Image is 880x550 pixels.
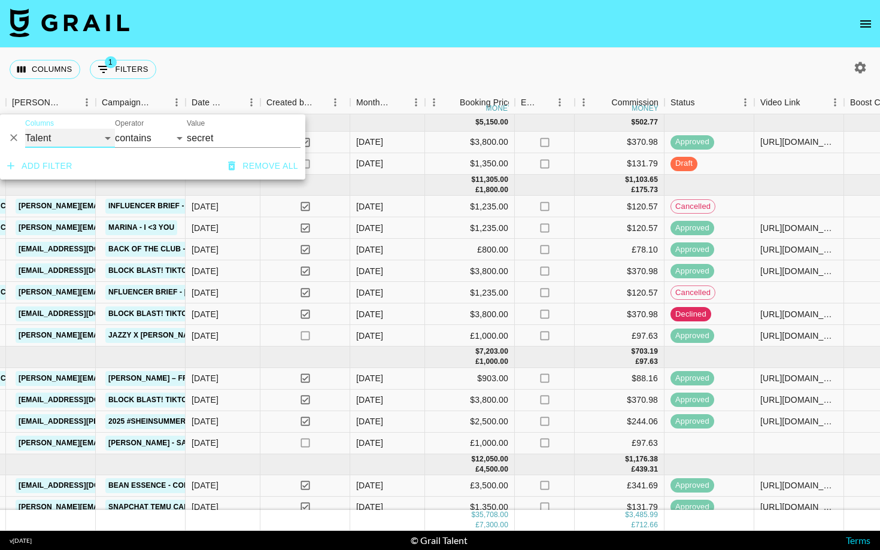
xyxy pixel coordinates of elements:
[390,94,407,111] button: Sort
[760,91,800,114] div: Video Link
[192,200,219,212] div: 23/07/2025
[632,105,659,112] div: money
[356,308,383,320] div: Jul '25
[187,129,301,148] input: Filter value
[575,303,664,325] div: $370.98
[800,94,817,111] button: Sort
[168,93,186,111] button: Menu
[629,510,658,520] div: 3,485.99
[425,282,515,303] div: $1,235.00
[350,91,425,114] div: Month Due
[226,94,242,111] button: Sort
[25,118,54,129] label: Columns
[187,118,205,129] label: Value
[670,223,714,234] span: approved
[192,415,219,427] div: 30/06/2025
[760,222,837,234] div: https://www.instagram.com/reel/DMI9Z3Joa1C/?igsh=MXd0ZTQxd3gxd3VodQ%3D%3D
[105,393,462,408] a: Block Blast! TikTok & Instagram & YouTube Promotion - [DATE] x @secretlifeofgigii
[266,91,313,114] div: Created by Grail Team
[480,185,508,195] div: 1,800.00
[575,497,664,518] div: $131.79
[192,437,219,449] div: 24/06/2025
[425,390,515,411] div: $3,800.00
[425,497,515,518] div: $1,350.00
[16,436,272,451] a: [PERSON_NAME][EMAIL_ADDRESS][PERSON_NAME][DOMAIN_NAME]
[102,91,151,114] div: Campaign (Type)
[760,308,837,320] div: https://www.tiktok.com/@secretlifeofgigii/video/7526582719225138454
[16,242,150,257] a: [EMAIL_ADDRESS][DOMAIN_NAME]
[760,479,837,491] div: https://www.tiktok.com/@secretlifeofgigii/video/7502098859833773334
[475,510,508,520] div: 35,708.00
[760,330,837,342] div: https://www.tiktok.com/@secretlifeofgigii/video/7525108594245700886
[475,185,480,195] div: £
[480,464,508,475] div: 4,500.00
[16,328,272,343] a: [PERSON_NAME][EMAIL_ADDRESS][PERSON_NAME][DOMAIN_NAME]
[670,244,714,256] span: approved
[515,91,575,114] div: Expenses: Remove Commission?
[16,220,211,235] a: [PERSON_NAME][EMAIL_ADDRESS][DOMAIN_NAME]
[115,118,144,129] label: Operator
[356,200,383,212] div: Jul '25
[475,464,480,475] div: £
[356,501,383,513] div: May '25
[670,158,697,169] span: draft
[826,93,844,111] button: Menu
[10,537,32,545] div: v [DATE]
[475,117,480,127] div: $
[760,415,837,427] div: https://www.instagram.com/reel/DLVEoN4tSRX/?igsh=MWRpbjh3ZWp3bnN0aw%3D%3D
[575,282,664,303] div: $120.57
[760,136,837,148] div: https://www.tiktok.com/@secretlifeofgigii/video/7539663996232666390?_t=ZS-8z15BCdTDRB&_r=1
[575,132,664,153] div: $370.98
[760,501,837,513] div: https://www.snapchat.com/spotlight/W7_EDlXWTBiXAEEniNoMPwAAYeGlicWdnZmphAZawQZfpAZawQOYKAAAAAQ?in...
[105,285,286,300] a: nfluencer Brief - [PERSON_NAME] - I <3 YOU
[192,287,219,299] div: 18/07/2025
[105,306,462,321] a: Block Blast! TikTok & Instagram & YouTube Promotion - [DATE] x @secretlifeofgigii
[695,94,712,111] button: Sort
[475,454,508,464] div: 12,050.00
[629,175,658,185] div: 1,103.65
[105,220,177,235] a: Marina - I <3 YOU
[326,93,344,111] button: Menu
[670,136,714,148] span: approved
[242,93,260,111] button: Menu
[575,239,664,260] div: £78.10
[639,357,658,367] div: 97.63
[356,222,383,234] div: Jul '25
[105,371,241,386] a: [PERSON_NAME] – Friend of Mine
[425,260,515,282] div: $3,800.00
[356,287,383,299] div: Jul '25
[96,91,186,114] div: Campaign (Type)
[480,520,508,530] div: 7,300.00
[635,117,658,127] div: 502.77
[475,347,480,357] div: $
[443,94,460,111] button: Sort
[664,91,754,114] div: Status
[671,287,715,299] span: cancelled
[105,199,288,214] a: Influencer Brief - [PERSON_NAME] - I <3 YOU
[105,414,208,429] a: 2025 #SHEINsummersale
[192,479,219,491] div: 08/05/2025
[854,12,878,36] button: open drawer
[425,433,515,454] div: £1,000.00
[192,91,226,114] div: Date Created
[16,414,211,429] a: [EMAIL_ADDRESS][PERSON_NAME][DOMAIN_NAME]
[90,60,156,79] button: Show filters
[480,347,508,357] div: 7,203.00
[356,479,383,491] div: May '25
[411,534,468,546] div: © Grail Talent
[575,390,664,411] div: $370.98
[575,433,664,454] div: £97.63
[105,263,462,278] a: Block Blast! TikTok & Instagram & YouTube Promotion - [DATE] x @secretlifeofgigii
[736,93,754,111] button: Menu
[575,475,664,497] div: £341.69
[632,185,636,195] div: £
[260,91,350,114] div: Created by Grail Team
[635,185,658,195] div: 175.73
[480,117,508,127] div: 5,150.00
[670,309,711,320] span: declined
[475,175,508,185] div: 11,305.00
[670,91,695,114] div: Status
[16,263,150,278] a: [EMAIL_ADDRESS][DOMAIN_NAME]
[611,91,659,114] div: Commission
[425,93,443,111] button: Menu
